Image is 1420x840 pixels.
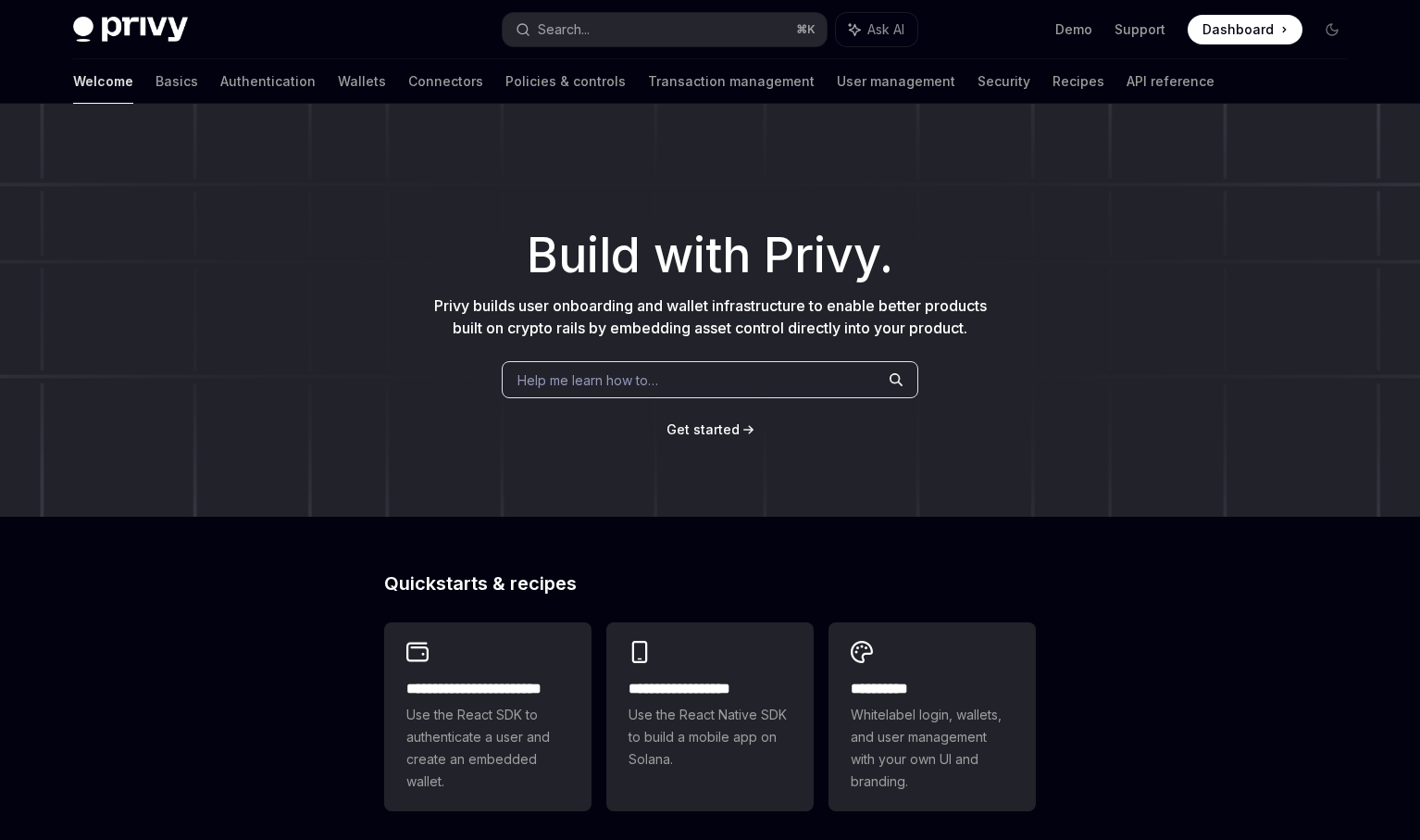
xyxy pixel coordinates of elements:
a: Connectors [408,59,483,104]
span: Dashboard [1202,20,1274,39]
span: Get started [666,421,740,437]
span: Use the React Native SDK to build a mobile app on Solana. [629,704,791,771]
a: Policies & controls [505,59,626,104]
a: Security [978,59,1030,104]
a: Basics [156,59,198,104]
a: Dashboard [1188,15,1302,44]
span: Help me learn how to… [517,370,658,390]
span: Build with Privy. [527,239,893,272]
span: Ask AI [867,20,904,39]
img: dark logo [73,17,188,43]
span: Privy builds user onboarding and wallet infrastructure to enable better products built on crypto ... [434,296,987,337]
button: Ask AI [836,13,917,46]
a: Wallets [338,59,386,104]
a: Recipes [1053,59,1104,104]
a: API reference [1127,59,1214,104]
span: ⌘ K [796,22,816,37]
a: Authentication [220,59,316,104]
a: Welcome [73,59,133,104]
span: Quickstarts & recipes [384,574,577,593]
a: Support [1115,20,1165,39]
div: Search... [538,19,590,41]
a: Get started [666,420,740,439]
a: Demo [1055,20,1092,39]
button: Toggle dark mode [1317,15,1347,44]
a: **** *****Whitelabel login, wallets, and user management with your own UI and branding. [828,622,1036,811]
a: User management [837,59,955,104]
button: Search...⌘K [503,13,827,46]
a: Transaction management [648,59,815,104]
a: **** **** **** ***Use the React Native SDK to build a mobile app on Solana. [606,622,814,811]
span: Whitelabel login, wallets, and user management with your own UI and branding. [851,704,1014,793]
span: Use the React SDK to authenticate a user and create an embedded wallet. [406,704,569,793]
